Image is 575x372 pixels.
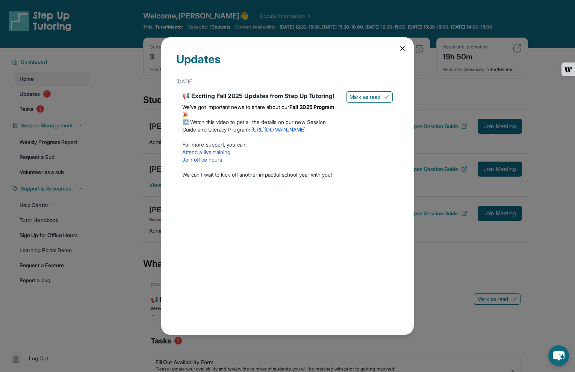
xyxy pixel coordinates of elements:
[548,345,569,366] button: chat-button
[176,52,399,75] div: Updates
[289,104,334,110] strong: Fall 2025 Program
[350,93,380,101] span: Mark as read
[182,111,189,118] span: 🎉
[182,156,222,163] a: Join office hours
[383,94,389,100] img: Mark as read
[182,104,289,110] span: We’ve got important news to share about our
[346,91,393,103] button: Mark as read
[182,141,247,148] span: For more support, you can:
[182,171,340,178] p: We can’t wait to kick off another impactful school year with you!
[251,126,306,133] a: [URL][DOMAIN_NAME]
[182,118,340,133] p: ➡️ Watch this video to get all the details on our new Session Guide and Literacy Program:
[176,75,399,88] div: [DATE]
[182,149,231,155] a: Attend a live training
[182,91,340,100] div: 📢 Exciting Fall 2025 Updates from Step Up Tutoring!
